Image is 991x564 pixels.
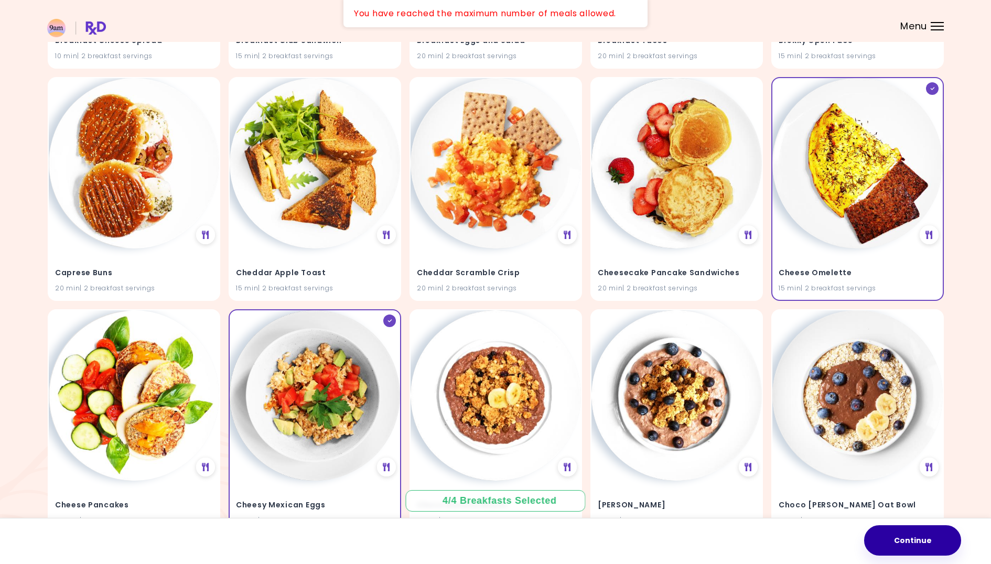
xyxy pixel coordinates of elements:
div: 10 min | 2 breakfast servings [779,515,936,525]
h4: Caprese Buns [55,265,213,281]
h4: Choco Berry Oat Bowl [779,496,936,513]
div: 4 / 4 Breakfasts Selected [443,494,548,507]
span: Menu [900,21,927,31]
div: See Meal Plan [196,225,215,244]
div: 15 min | 2 breakfast servings [236,515,394,525]
div: See Meal Plan [377,225,396,244]
h4: Cheesecake Pancake Sandwiches [598,265,756,281]
div: See Meal Plan [196,458,215,476]
h4: Cheese Pancakes [55,496,213,513]
div: 15 min | 2 breakfast servings [236,284,394,294]
button: Continue [864,525,961,556]
div: See Meal Plan [920,458,939,476]
div: 15 min | 2 breakfast servings [779,284,936,294]
div: 20 min | 2 breakfast servings [417,51,575,61]
div: 20 min | 2 breakfast servings [55,284,213,294]
div: 15 min | 2 breakfast servings [779,51,936,61]
div: See Meal Plan [558,225,577,244]
img: RxDiet [47,19,106,37]
h4: Choco Banana Muesli [417,496,575,513]
h4: Cheesy Mexican Eggs [236,496,394,513]
div: 20 min | 2 breakfast servings [417,284,575,294]
div: See Meal Plan [920,225,939,244]
div: 20 min | 2 breakfast servings [598,284,756,294]
h4: Cheddar Apple Toast [236,265,394,281]
h4: Choco Berry Muesli [598,496,756,513]
div: See Meal Plan [739,458,758,476]
div: 10 min | 2 breakfast servings [417,515,575,525]
div: See Meal Plan [558,458,577,476]
div: 20 min | 2 breakfast servings [598,51,756,61]
h4: Cheddar Scramble Crisp [417,265,575,281]
h4: Cheese Omelette [779,265,936,281]
div: 10 min | 2 breakfast servings [55,51,213,61]
div: 10 min | 2 breakfast servings [598,515,756,525]
div: 20 min | 2 breakfast servings [55,515,213,525]
div: 15 min | 2 breakfast servings [236,51,394,61]
div: See Meal Plan [739,225,758,244]
div: See Meal Plan [377,458,396,476]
